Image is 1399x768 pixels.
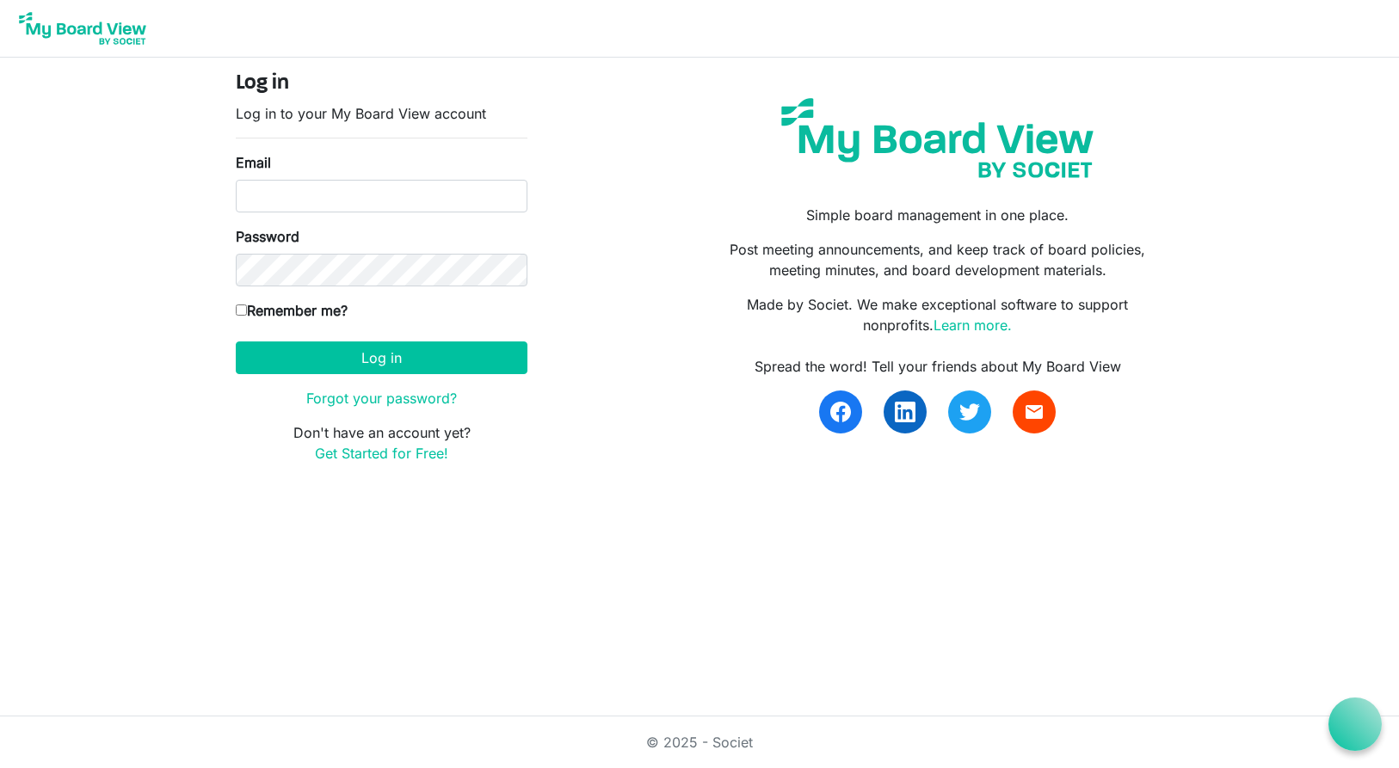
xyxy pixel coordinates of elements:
img: facebook.svg [830,402,851,422]
input: Remember me? [236,304,247,316]
a: © 2025 - Societ [646,734,753,751]
img: my-board-view-societ.svg [768,85,1106,191]
label: Password [236,226,299,247]
p: Post meeting announcements, and keep track of board policies, meeting minutes, and board developm... [712,239,1163,280]
label: Remember me? [236,300,348,321]
h4: Log in [236,71,527,96]
a: Forgot your password? [306,390,457,407]
p: Log in to your My Board View account [236,103,527,124]
img: twitter.svg [959,402,980,422]
a: Get Started for Free! [315,445,448,462]
label: Email [236,152,271,173]
a: email [1013,390,1056,433]
p: Simple board management in one place. [712,205,1163,225]
a: Learn more. [934,316,1012,334]
img: linkedin.svg [895,402,915,422]
div: Spread the word! Tell your friends about My Board View [712,356,1163,377]
button: Log in [236,341,527,374]
p: Don't have an account yet? [236,422,527,464]
p: Made by Societ. We make exceptional software to support nonprofits. [712,294,1163,335]
span: email [1024,402,1045,422]
img: My Board View Logo [14,7,151,50]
